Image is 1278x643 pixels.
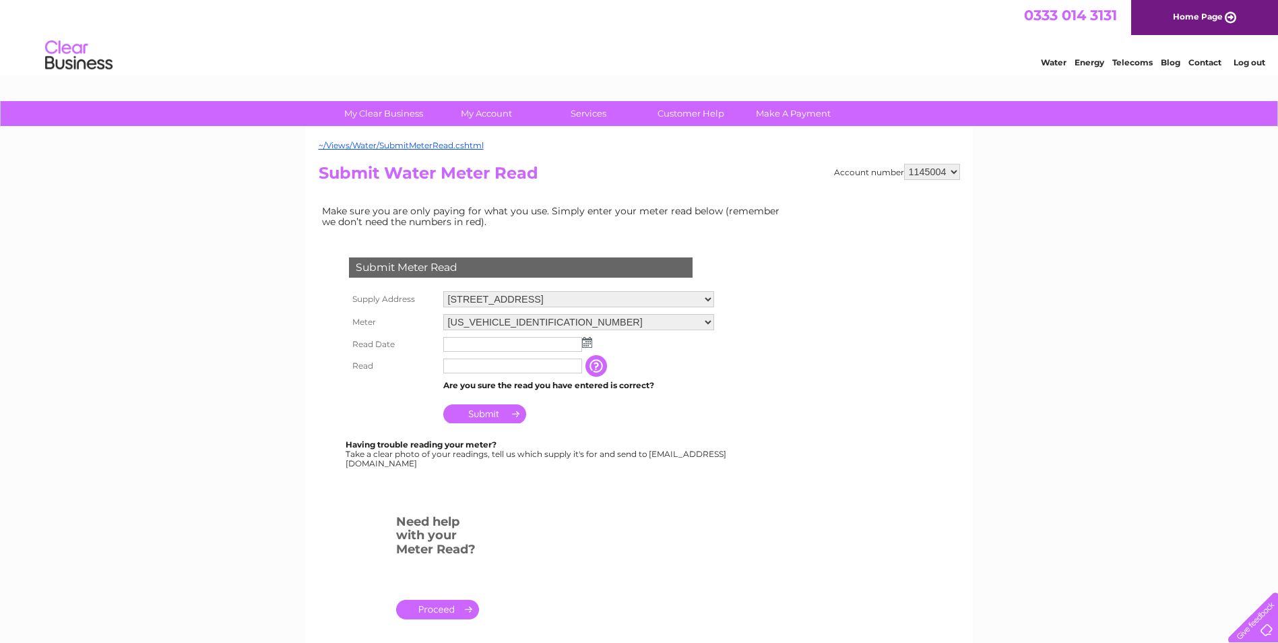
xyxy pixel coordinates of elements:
[635,101,746,126] a: Customer Help
[44,35,113,76] img: logo.png
[440,377,717,394] td: Are you sure the read you have entered is correct?
[319,140,484,150] a: ~/Views/Water/SubmitMeterRead.cshtml
[396,512,479,563] h3: Need help with your Meter Read?
[319,202,790,231] td: Make sure you are only paying for what you use. Simply enter your meter read below (remember we d...
[1075,57,1104,67] a: Energy
[396,600,479,619] a: .
[582,337,592,348] img: ...
[346,439,497,450] b: Having trouble reading your meter?
[1112,57,1153,67] a: Telecoms
[1024,7,1117,24] a: 0333 014 3131
[346,440,728,468] div: Take a clear photo of your readings, tell us which supply it's for and send to [EMAIL_ADDRESS][DO...
[328,101,439,126] a: My Clear Business
[346,355,440,377] th: Read
[1161,57,1180,67] a: Blog
[346,334,440,355] th: Read Date
[585,355,610,377] input: Information
[738,101,849,126] a: Make A Payment
[346,288,440,311] th: Supply Address
[346,311,440,334] th: Meter
[349,257,693,278] div: Submit Meter Read
[533,101,644,126] a: Services
[1234,57,1265,67] a: Log out
[1188,57,1221,67] a: Contact
[834,164,960,180] div: Account number
[1041,57,1066,67] a: Water
[443,404,526,423] input: Submit
[430,101,542,126] a: My Account
[319,164,960,189] h2: Submit Water Meter Read
[321,7,958,65] div: Clear Business is a trading name of Verastar Limited (registered in [GEOGRAPHIC_DATA] No. 3667643...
